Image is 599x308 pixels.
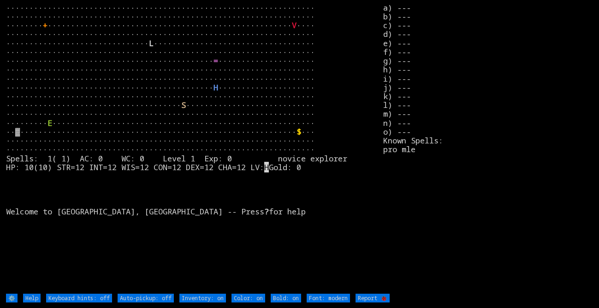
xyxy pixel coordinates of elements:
[356,294,390,302] input: Report 🐞
[6,3,383,293] larn: ··································································· ·····························...
[43,20,47,30] font: +
[46,294,112,302] input: Keyboard hints: off
[23,294,41,302] input: Help
[6,294,18,302] input: ⚙️
[231,294,265,302] input: Color: on
[264,206,269,217] b: ?
[292,20,297,30] font: V
[297,126,301,137] font: $
[181,100,186,110] font: S
[214,55,218,66] font: =
[118,294,174,302] input: Auto-pickup: off
[47,118,52,128] font: E
[179,294,226,302] input: Inventory: on
[214,82,218,93] font: H
[271,294,301,302] input: Bold: on
[149,38,154,48] font: L
[307,294,350,302] input: Font: modern
[383,3,593,293] stats: a) --- b) --- c) --- d) --- e) --- f) --- g) --- h) --- i) --- j) --- k) --- l) --- m) --- n) ---...
[264,162,269,172] mark: H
